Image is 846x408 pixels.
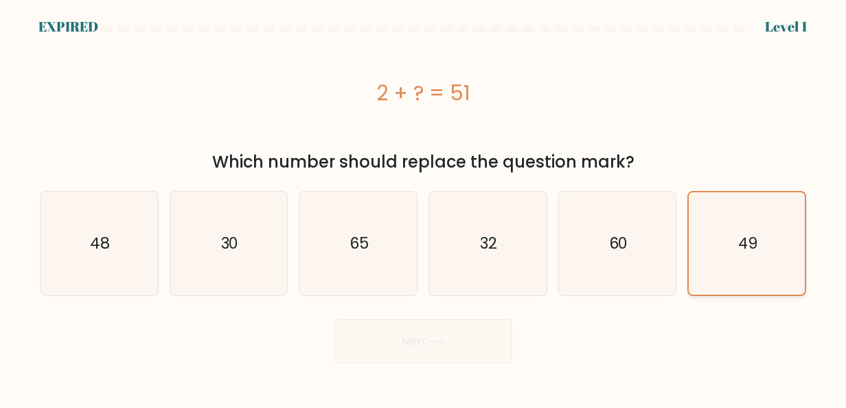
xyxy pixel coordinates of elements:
[480,232,497,254] text: 32
[220,232,238,254] text: 30
[738,233,757,254] text: 49
[90,232,110,254] text: 48
[608,232,628,254] text: 60
[350,232,369,254] text: 65
[40,78,806,109] div: 2 + ? = 51
[48,150,798,174] div: Which number should replace the question mark?
[38,16,98,37] div: EXPIRED
[765,16,808,37] div: Level 1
